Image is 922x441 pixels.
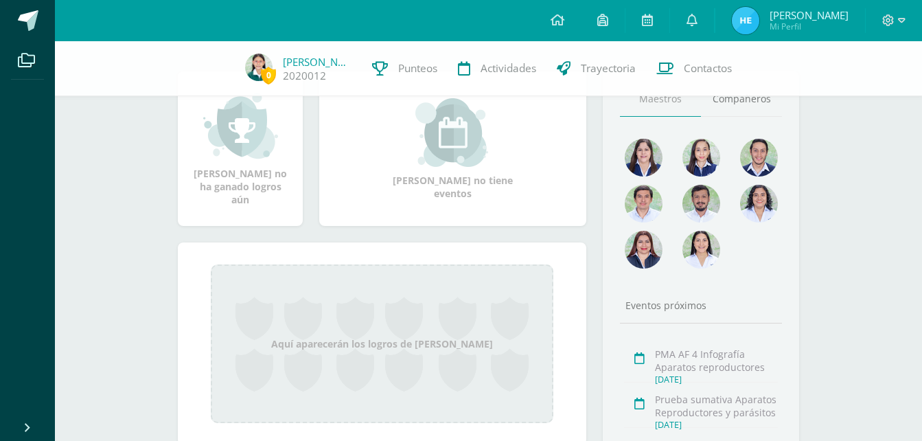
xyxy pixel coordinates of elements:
[384,98,522,200] div: [PERSON_NAME] no tiene eventos
[740,185,778,223] img: 74e021dbc1333a55a6a6352084f0f183.png
[732,7,759,34] img: 49dc8e21f7ab65871528d29e49465059.png
[620,82,701,117] a: Maestros
[398,61,437,76] span: Punteos
[682,139,720,177] img: e0582db7cc524a9960c08d03de9ec803.png
[362,41,448,96] a: Punteos
[192,91,289,206] div: [PERSON_NAME] no ha ganado logros aún
[646,41,742,96] a: Contactos
[581,61,636,76] span: Trayectoria
[448,41,546,96] a: Actividades
[261,67,276,84] span: 0
[655,374,778,385] div: [DATE]
[481,61,536,76] span: Actividades
[770,21,849,32] span: Mi Perfil
[740,139,778,177] img: e3394e7adb7c8ac64a4cac27f35e8a2d.png
[283,69,326,83] a: 2020012
[625,139,662,177] img: 622beff7da537a3f0b3c15e5b2b9eed9.png
[770,8,849,22] span: [PERSON_NAME]
[211,264,553,423] div: Aquí aparecerán los logros de [PERSON_NAME]
[546,41,646,96] a: Trayectoria
[245,54,273,81] img: 9128956020f7b566c036730ad4e45319.png
[655,419,778,431] div: [DATE]
[625,231,662,269] img: 59227928e3dac575fdf63e669d788b56.png
[682,231,720,269] img: e88866c1a8bf4b3153ff9c6787b2a6b2.png
[203,91,278,160] img: achievement_small.png
[625,185,662,223] img: f0af4734c025b990c12c69d07632b04a.png
[655,393,778,419] div: Prueba sumativa Aparatos Reproductores y parásitos
[620,299,782,312] div: Eventos próximos
[701,82,782,117] a: Compañeros
[283,55,351,69] a: [PERSON_NAME]
[655,348,778,374] div: PMA AF 4 Infografía Aparatos reproductores
[415,98,490,167] img: event_small.png
[684,61,732,76] span: Contactos
[682,185,720,223] img: 54c759e5b9bb94252904e19d2c113a42.png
